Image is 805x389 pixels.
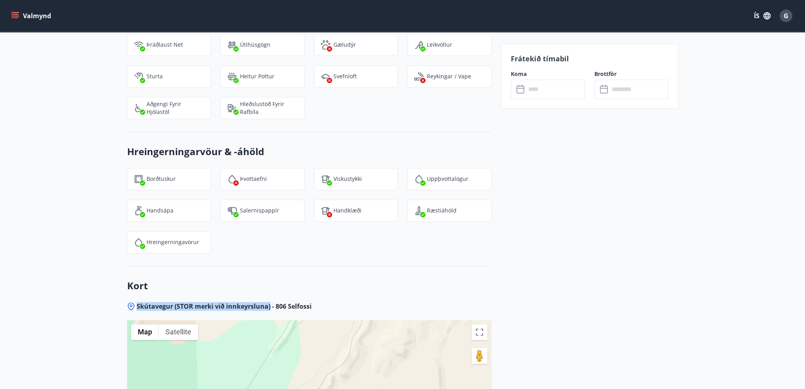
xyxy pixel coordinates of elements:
p: Handklæði [333,207,362,214]
p: Leikvöllur [427,41,452,49]
img: zl1QXYWpuXQflmynrNOhYvHk3MCGPnvF2zCJrr1J.svg [227,40,237,49]
h3: Kort [127,279,491,292]
img: tIVzTFYizac3SNjIS52qBBKOADnNn3qEFySneclv.svg [321,174,330,184]
h3: Hreingerningarvöur & -áhöld [127,145,491,158]
p: Útihúsgögn [240,41,270,49]
img: pxcaIm5dSOV3FS4whs1soiYWTwFQvksT25a9J10C.svg [321,40,330,49]
p: Þvottaefni [240,175,267,183]
p: Sturta [147,72,163,80]
img: uiBtL0ikWr40dZiggAgPY6zIBwQcLm3lMVfqTObx.svg [321,206,330,215]
label: Koma [511,70,585,78]
p: Viskustykki [333,175,362,183]
p: Aðgengi fyrir hjólastól [147,100,204,116]
button: Drag Pegman onto the map to open Street View [472,348,487,364]
img: h89QDIuHlAdpqTriuIvuEWkTH976fOgBEOOeu1mi.svg [227,72,237,81]
p: Hreingerningavörur [147,238,199,246]
p: Gæludýr [333,41,356,49]
button: Show satellite imagery [159,324,198,340]
p: Frátekið tímabil [511,53,668,64]
button: G [776,6,795,25]
p: Ræstiáhöld [427,207,457,214]
p: Uppþvottalögur [427,175,468,183]
img: PMt15zlZL5WN7A8x0Tvk8jOMlfrCEhCcZ99roZt4.svg [227,174,237,184]
img: JsUkc86bAWErts0UzsjU3lk4pw2986cAIPoh8Yw7.svg [227,206,237,215]
button: Toggle fullscreen view [472,324,487,340]
img: y5Bi4hK1jQC9cBVbXcWRSDyXCR2Ut8Z2VPlYjj17.svg [414,174,424,184]
p: Borðtuskur [147,175,176,183]
p: Heitur pottur [240,72,274,80]
img: FQTGzxj9jDlMaBqrp2yyjtzD4OHIbgqFuIf1EfZm.svg [134,174,143,184]
p: Hleðslustöð fyrir rafbíla [240,100,298,116]
img: QNIUl6Cv9L9rHgMXwuzGLuiJOj7RKqxk9mBFPqjq.svg [414,72,424,81]
img: dbi0fcnBYsvu4k1gcwMltnZT9svnGSyCOUrTI4hU.svg [321,72,330,81]
p: Salernispappír [240,207,279,214]
p: Svefnloft [333,72,357,80]
p: Þráðlaust net [147,41,183,49]
img: nH7E6Gw2rvWFb8XaSdRp44dhkQaj4PJkOoRYItBQ.svg [227,103,237,113]
img: qe69Qk1XRHxUS6SlVorqwOSuwvskut3fG79gUJPU.svg [414,40,424,49]
img: HJRyFFsYp6qjeUYhR4dAD8CaCEsnIFYZ05miwXoh.svg [134,40,143,49]
img: IEMZxl2UAX2uiPqnGqR2ECYTbkBjM7IGMvKNT7zJ.svg [134,237,143,247]
label: Brottför [594,70,668,78]
button: menu [10,9,54,23]
span: G [784,11,788,20]
img: 96TlfpxwFVHR6UM9o3HrTVSiAREwRYtsizir1BR0.svg [134,206,143,215]
p: Reykingar / Vape [427,72,471,80]
p: Handsápa [147,207,173,214]
span: Skútavegur (STOR merki við innkeyrsluna) - 806 Selfossi [137,302,312,311]
img: saOQRUK9k0plC04d75OSnkMeCb4WtbSIwuaOqe9o.svg [414,206,424,215]
img: fkJ5xMEnKf9CQ0V6c12WfzkDEsV4wRmoMqv4DnVF.svg [134,72,143,81]
button: ÍS [750,9,775,23]
img: 8IYIKVZQyRlUC6HQIIUSdjpPGRncJsz2RzLgWvp4.svg [134,103,143,113]
button: Show street map [131,324,159,340]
